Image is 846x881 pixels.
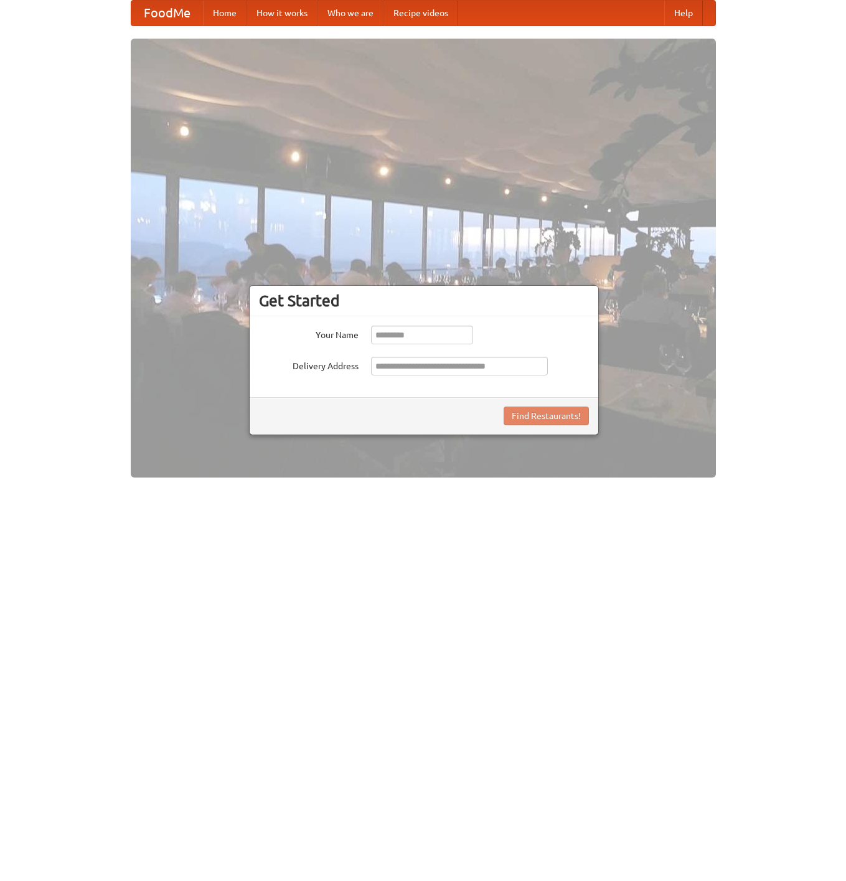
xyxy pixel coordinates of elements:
[203,1,247,26] a: Home
[259,291,589,310] h3: Get Started
[664,1,703,26] a: Help
[259,357,359,372] label: Delivery Address
[247,1,317,26] a: How it works
[383,1,458,26] a: Recipe videos
[131,1,203,26] a: FoodMe
[259,326,359,341] label: Your Name
[504,407,589,425] button: Find Restaurants!
[317,1,383,26] a: Who we are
